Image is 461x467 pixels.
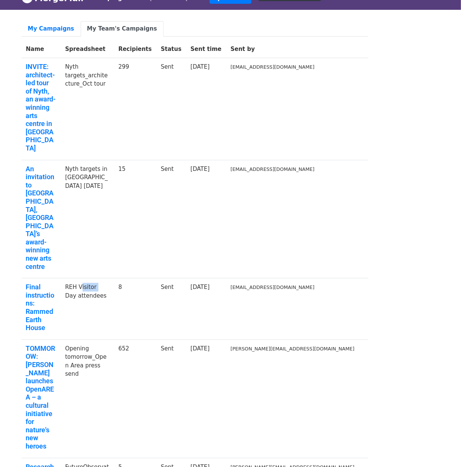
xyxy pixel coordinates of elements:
[190,345,210,352] a: [DATE]
[114,58,156,160] td: 299
[156,278,186,340] td: Sent
[226,40,359,58] th: Sent by
[61,58,114,160] td: Nyth targets_architecture_Oct tour
[423,431,461,467] iframe: Chat Widget
[61,40,114,58] th: Spreadsheet
[231,346,355,352] small: [PERSON_NAME][EMAIL_ADDRESS][DOMAIN_NAME]
[156,160,186,278] td: Sent
[190,166,210,172] a: [DATE]
[231,166,315,172] small: [EMAIL_ADDRESS][DOMAIN_NAME]
[26,63,56,152] a: INVITE: architect-led tour of Nyth, an award-winning arts centre in [GEOGRAPHIC_DATA]
[26,165,56,271] a: An invitation to [GEOGRAPHIC_DATA], [GEOGRAPHIC_DATA]’s award-winning new arts centre
[186,40,226,58] th: Sent time
[61,278,114,340] td: REH Visitor Day attendees
[114,339,156,458] td: 652
[190,63,210,70] a: [DATE]
[190,284,210,290] a: [DATE]
[156,40,186,58] th: Status
[114,278,156,340] td: 8
[81,21,164,37] a: My Team's Campaigns
[231,284,315,290] small: [EMAIL_ADDRESS][DOMAIN_NAME]
[26,344,56,450] a: TOMMOROW: [PERSON_NAME] launches OpenAREA – a cultural initiative for nature's new heroes
[21,40,61,58] th: Name
[156,58,186,160] td: Sent
[21,21,81,37] a: My Campaigns
[26,283,56,332] a: Final instructions: Rammed Earth House
[61,160,114,278] td: Nyth targets in [GEOGRAPHIC_DATA] [DATE]
[61,339,114,458] td: Opening tomorrow_Open Area press send
[114,40,156,58] th: Recipients
[156,339,186,458] td: Sent
[114,160,156,278] td: 15
[231,64,315,70] small: [EMAIL_ADDRESS][DOMAIN_NAME]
